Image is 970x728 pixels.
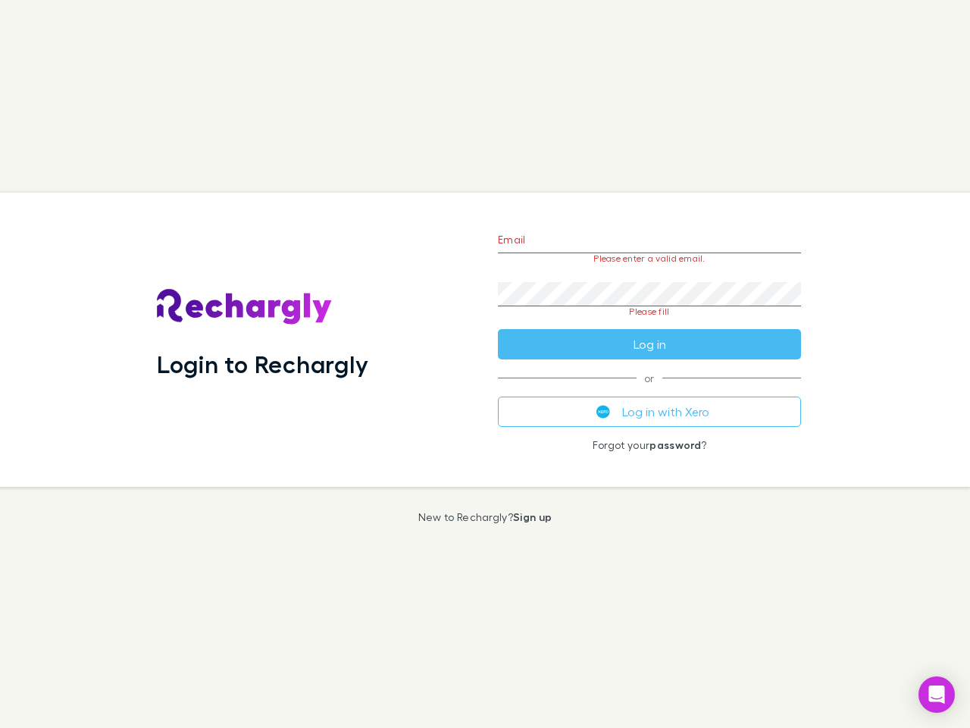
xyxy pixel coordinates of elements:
p: Please fill [498,306,801,317]
a: password [649,438,701,451]
p: Forgot your ? [498,439,801,451]
button: Log in with Xero [498,397,801,427]
img: Xero's logo [596,405,610,419]
h1: Login to Rechargly [157,350,368,378]
p: Please enter a valid email. [498,253,801,264]
button: Log in [498,329,801,359]
p: New to Rechargly? [418,511,552,523]
a: Sign up [513,510,552,523]
span: or [498,378,801,378]
div: Open Intercom Messenger [918,676,955,713]
img: Rechargly's Logo [157,289,333,325]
